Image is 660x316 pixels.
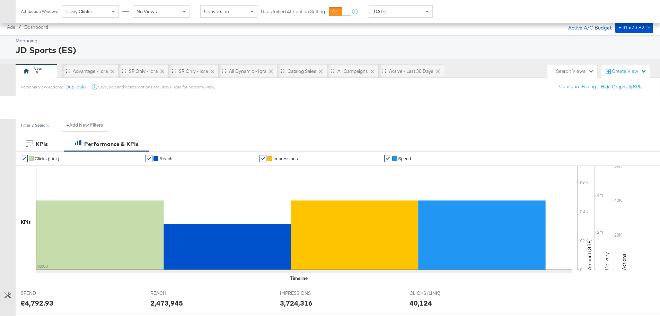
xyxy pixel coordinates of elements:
a: ✔ [146,155,152,162]
div: Personal View Actions: [21,84,63,90]
button: Duplicate [65,84,86,90]
div: Managing: [16,37,651,44]
div: SR only - Iqra [179,68,208,75]
span: [DATE] [372,8,387,15]
a: ✔ [384,155,391,162]
span: IMPRESSIONS [280,290,332,297]
div: Drag to reorder tab [122,69,126,73]
text: Amount (GBP) [586,239,592,270]
div: Advantage - Iqra [73,68,108,75]
div: Create View [612,68,646,75]
div: Drag to reorder tab [281,69,284,73]
div: KPIs [36,140,48,148]
button: +Add New Filters [62,119,108,131]
span: / [15,24,24,30]
div: Performance & KPIs [84,140,139,148]
div: Drag to reorder tab [172,69,176,73]
div: Drag to reorder tab [382,69,386,73]
div: All Campaigns [337,68,368,75]
span: 1 Day Clicks [65,8,92,15]
div: Filter & Search: [21,123,49,128]
div: JD Sports (ES) [16,44,651,56]
span: Reach [159,156,173,161]
div: Save, edit and delete options are unavailable for personal view. [98,84,215,90]
button: £31,673.92 [615,22,653,33]
span: Clicks (Link) [35,156,59,161]
span: REACH [150,290,202,297]
div: £31,673.92 [619,23,644,32]
button: Configure Pacing [554,80,601,93]
button: Hide Graphs & KPIs [601,84,643,90]
div: IY [34,69,38,76]
div: Attribution Window: [21,9,58,14]
div: Drag to reorder tab [331,69,334,73]
span: Conversion [204,8,229,15]
div: Active A/C Budget [561,22,612,32]
div: 3,724,316 [280,298,313,308]
div: 40,124 [410,298,432,308]
span: CLICKS (LINK) [410,290,461,297]
div: 2,473,945 [150,298,183,308]
text: Delivery [604,252,610,270]
div: Drag to reorder tab [222,69,226,73]
div: Active - Last 30 Days [389,68,433,75]
a: ✔ [259,155,266,162]
span: SPEND [21,290,73,297]
div: £4,792.93 [21,298,53,308]
div: Search Views [556,68,594,75]
span: Impressions [273,156,298,161]
a: Dashboard [24,24,48,30]
span: No Views [137,8,157,15]
span: Spend [398,156,411,161]
div: Drag to reorder tab [66,69,70,73]
label: Use Unified Attribution Setting: [261,8,326,15]
div: Timeline [290,275,308,282]
div: All Dynamic - Iqra [229,68,266,75]
div: KPIs [21,219,31,225]
div: Catalog Sales [288,68,316,75]
text: Actions [621,254,627,270]
strong: + [67,122,69,128]
span: Ads [7,24,15,30]
a: ✔ [21,155,28,162]
div: SP only - Iqra [129,68,158,75]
